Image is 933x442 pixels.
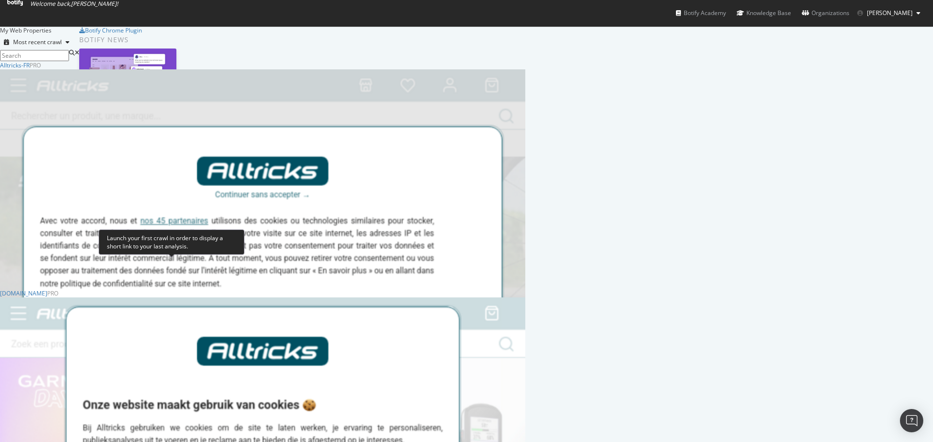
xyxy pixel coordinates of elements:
img: How to Save Hours on Content and Research Workflows with Botify Assist [79,49,176,99]
div: Pro [30,61,41,69]
a: Botify Chrome Plugin [79,26,142,34]
div: Botify Academy [676,8,726,18]
div: Botify news [79,34,371,45]
span: Antonin Anger [867,9,913,17]
div: Most recent crawl [13,39,62,45]
div: Launch your first crawl in order to display a short link to your last analysis. [107,234,236,250]
button: [PERSON_NAME] [849,5,928,21]
div: Organizations [802,8,849,18]
div: Knowledge Base [737,8,791,18]
div: Pro [47,289,58,297]
div: Botify Chrome Plugin [85,26,142,34]
div: Open Intercom Messenger [900,409,923,432]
